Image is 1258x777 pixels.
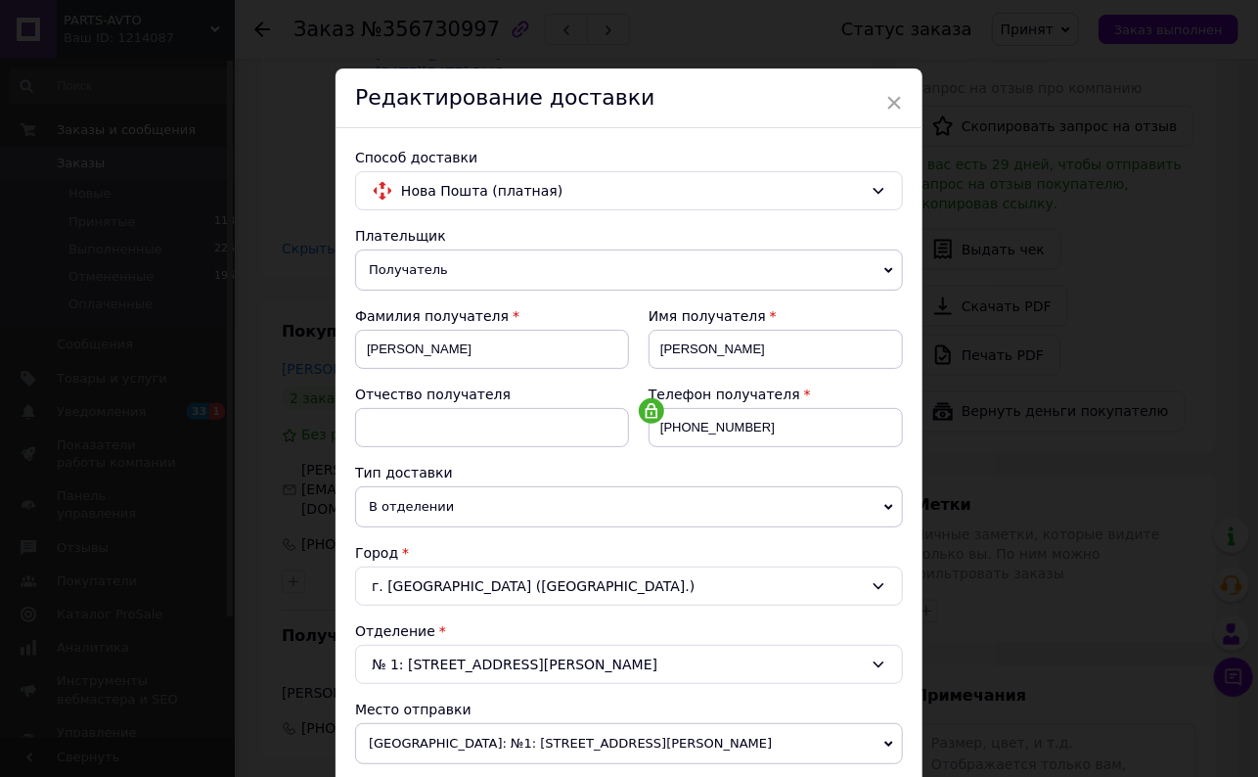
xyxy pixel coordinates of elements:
[649,387,800,402] span: Телефон получателя
[355,148,903,167] div: Способ доставки
[355,486,903,527] span: В отделении
[355,387,511,402] span: Отчество получателя
[355,250,903,291] span: Получатель
[355,567,903,606] div: г. [GEOGRAPHIC_DATA] ([GEOGRAPHIC_DATA].)
[355,702,472,717] span: Место отправки
[649,408,903,447] input: +380
[355,228,446,244] span: Плательщик
[355,543,903,563] div: Город
[355,308,509,324] span: Фамилия получателя
[649,308,766,324] span: Имя получателя
[336,69,922,128] div: Редактирование доставки
[401,180,863,202] span: Нова Пошта (платная)
[885,86,903,119] span: ×
[355,645,903,684] div: № 1: [STREET_ADDRESS][PERSON_NAME]
[355,621,903,641] div: Отделение
[355,723,903,764] span: [GEOGRAPHIC_DATA]: №1: [STREET_ADDRESS][PERSON_NAME]
[355,465,453,480] span: Тип доставки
